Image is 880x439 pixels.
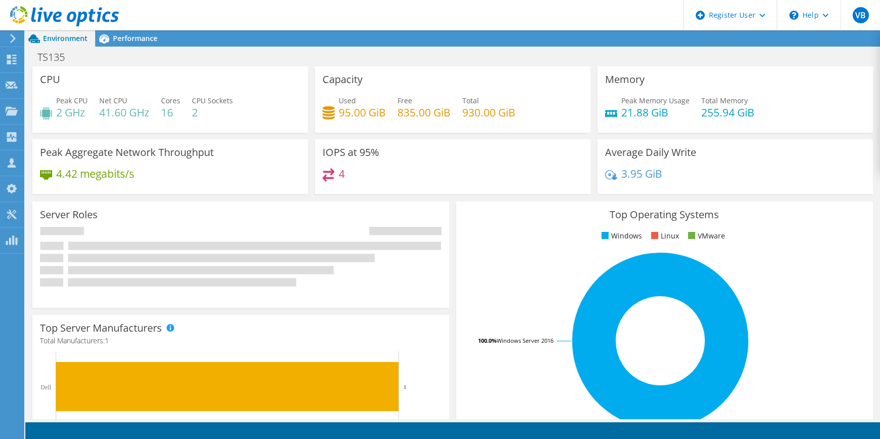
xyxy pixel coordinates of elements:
tspan: 100.0% [478,337,497,344]
span: Total Memory [701,96,748,105]
span: 1 [105,336,109,345]
span: Performance [113,33,157,43]
h4: 835.00 GiB [397,107,451,118]
h4: 2 [192,107,233,118]
h4: 255.94 GiB [701,107,754,118]
svg: \n [789,11,798,20]
h4: 930.00 GiB [462,107,515,118]
h3: Memory [605,74,645,85]
span: Cores [161,96,180,105]
h4: 4.42 megabits/s [56,168,134,179]
h3: Average Daily Write [605,147,696,158]
h4: 21.88 GiB [621,107,690,118]
span: Peak Memory Usage [621,96,690,105]
h3: IOPS at 95% [323,147,379,158]
h3: Server Roles [40,209,98,220]
h4: 4 [339,168,345,179]
li: Windows [599,230,642,242]
span: VB [853,7,869,23]
span: Environment [43,33,88,43]
h3: Peak Aggregate Network Throughput [40,147,214,158]
h4: 3.95 GiB [621,168,662,179]
span: CPU Sockets [192,96,233,105]
text: 1 [404,384,407,390]
h3: Top Server Manufacturers [40,323,162,334]
h3: Capacity [323,74,363,85]
span: Total [462,96,479,105]
h4: 16 [161,107,180,118]
span: Used [339,96,356,105]
span: Peak CPU [56,96,88,105]
h4: Total Manufacturers: [40,335,442,346]
h4: 2 GHz [56,107,88,118]
h4: 41.60 GHz [99,107,149,118]
tspan: Windows Server 2016 [497,337,553,344]
li: Linux [649,230,679,242]
h3: CPU [40,74,60,85]
li: VMware [686,230,725,242]
h3: Top Operating Systems [464,209,865,220]
h1: TS135 [33,52,81,63]
text: Dell [41,384,51,391]
span: Free [397,96,412,105]
h4: 95.00 GiB [339,107,386,118]
span: Net CPU [99,96,127,105]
